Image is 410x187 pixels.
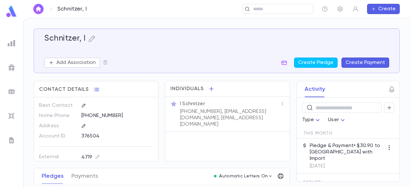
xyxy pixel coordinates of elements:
[57,5,87,12] p: Schnitzer, I
[39,131,76,141] p: Account ID
[302,114,322,126] div: Type
[8,136,15,144] img: letters_grey.7941b92b52307dd3b8a917253454ce1c.svg
[180,101,205,107] p: I Schnitzer
[5,5,18,18] img: logo
[303,180,321,185] span: Earlier
[39,100,76,111] p: Best Contact
[81,111,153,120] div: [PHONE_NUMBER]
[294,58,338,68] button: Create Pledge
[303,131,332,136] span: This Month
[310,143,384,162] p: Pledge & Payment • $30.90 to [GEOGRAPHIC_DATA] with Import
[310,163,384,169] p: [DATE]
[302,117,314,122] span: Type
[8,112,15,120] img: imports_grey.530a8a0e642e233f2baf0ef88e8c9fcb.svg
[328,117,339,122] span: User
[305,81,325,97] button: Activity
[8,88,15,96] img: batches_grey.339ca447c9d9533ef1741baa751efc33.svg
[71,168,98,184] button: Payments
[341,58,389,68] button: Create Payment
[42,168,64,184] button: Pledges
[328,114,347,126] div: User
[44,58,100,68] button: Add Association
[39,152,76,167] p: External Account ID
[180,108,280,128] p: [PHONE_NUMBER], [EMAIL_ADDRESS][DOMAIN_NAME], [EMAIL_ADDRESS][DOMAIN_NAME]
[56,59,96,66] p: Add Association
[81,153,100,161] div: 4719
[39,86,89,93] span: Contact Details
[39,111,76,121] p: Home Phone
[8,64,15,71] img: campaigns_grey.99e729a5f7ee94e3726e6486bddda8f1.svg
[211,172,275,181] button: Automatic Letters On
[81,131,139,141] div: 376504
[44,34,86,43] h5: Schnitzer, I
[170,86,204,92] span: Individuals
[39,121,76,131] p: Address
[367,4,400,14] button: Create
[8,39,15,47] img: reports_grey.c525e4749d1bce6a11f5fe2a8de1b229.svg
[219,174,268,179] p: Automatic Letters On
[35,6,42,12] img: home_white.a664292cf8c1dea59945f0da9f25487c.svg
